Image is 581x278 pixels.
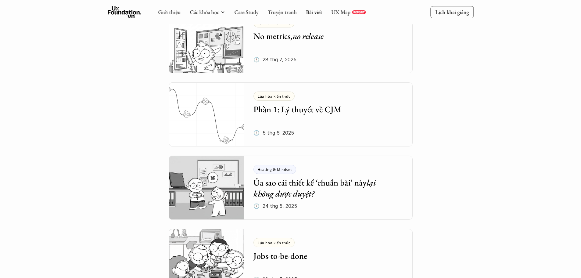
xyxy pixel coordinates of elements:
p: 🕔 24 thg 5, 2025 [253,201,297,211]
a: Case Study [234,9,258,16]
a: REPORT [352,10,366,14]
a: Giới thiệu [158,9,181,16]
p: Lịch khai giảng [435,9,469,16]
a: Bài viết [306,9,322,16]
a: Lịch khai giảng [430,6,474,18]
a: Truyện tranh [267,9,297,16]
p: Lúa hóa kiến thức [258,240,290,245]
a: Healing & MindsetỦa sao cái thiết kế ‘chuẩn bài’ nàylại không được duyệt?🕔 24 thg 5, 2025 [169,156,413,220]
a: Lúa hóa kiến thứcNo metrics,no release🕔 28 thg 7, 2025 [169,9,413,73]
h5: No metrics, [253,31,394,42]
em: no release [292,31,324,42]
em: lại không được duyệt? [253,177,378,199]
p: Lúa hóa kiến thức [258,94,290,98]
a: Các khóa học [190,9,219,16]
p: Healing & Mindset [258,167,292,171]
h5: Jobs-to-be-done [253,250,394,261]
p: 🕔 5 thg 6, 2025 [253,128,294,137]
p: REPORT [353,10,364,14]
h5: Ủa sao cái thiết kế ‘chuẩn bài’ này [253,177,394,199]
h5: Phần 1: Lý thuyết về CJM [253,104,394,115]
p: 🕔 28 thg 7, 2025 [253,55,296,64]
a: UX Map [331,9,350,16]
a: Lúa hóa kiến thứcPhần 1: Lý thuyết về CJM🕔 5 thg 6, 2025 [169,82,413,146]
